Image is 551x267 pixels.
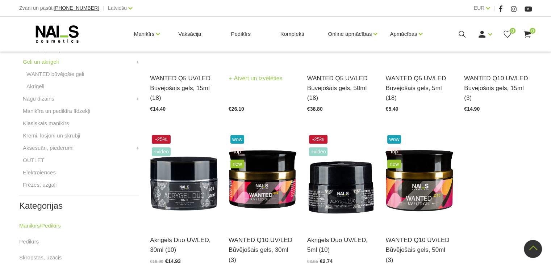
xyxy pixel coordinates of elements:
span: €14.93 [165,258,181,264]
a: Komplekti [275,17,310,51]
a: + [136,58,139,66]
a: Aksesuāri, piederumi [23,144,74,152]
a: + [136,94,139,103]
span: new [387,160,401,168]
span: €26.10 [229,106,244,112]
span: €14.90 [464,106,480,112]
h2: Kategorijas [19,201,139,211]
span: 0 [510,28,515,34]
a: Manikīrs/Pedikīrs [19,221,61,230]
a: 0 [503,30,512,39]
a: + [136,144,139,152]
a: Manikīrs [134,20,155,48]
span: top [387,147,401,156]
img: Gels WANTED NAILS cosmetics tehniķu komanda ir radījusi gelu, kas ilgi jau ir katra meistara mekl... [385,133,453,226]
a: Frēzes, uzgaļi [23,181,57,189]
span: top [230,147,244,156]
span: -25% [152,135,171,144]
a: Online apmācības [328,20,372,48]
a: WANTED Q10 UV/LED Būvējošais gels, 15ml (3) [464,73,532,103]
a: Nagu dizains [23,94,54,103]
span: wow [387,135,401,144]
span: 0 [530,28,535,34]
a: WANTED Q10 UV/LED Būvējošais gels, 50ml (3) [385,235,453,265]
a: 0 [523,30,532,39]
span: €2.74 [320,258,333,264]
a: Manikīra un pedikīra līdzekļi [23,107,90,115]
a: Latviešu [108,4,127,12]
a: WANTED Q10 UV/LED Būvējošais gels, 30ml (3) [229,235,296,265]
img: Kas ir AKRIGELS “DUO GEL” un kādas problēmas tas risina?• Tas apvieno ērti modelējamā akrigela un... [150,133,218,226]
a: Krēmi, losjoni un skrubji [23,131,80,140]
div: Zvani un pasūti [19,4,99,13]
span: €5.40 [385,106,398,112]
a: WANTED Q5 UV/LED Būvējošais gels, 15ml (18) [150,73,218,103]
a: Akrigels Duo UV/LED, 5ml (10) [307,235,375,255]
a: Akrigels Duo UV/LED, 30ml (10) [150,235,218,255]
a: Klasiskais manikīrs [23,119,69,128]
span: €38.80 [307,106,323,112]
a: Vaksācija [172,17,207,51]
a: Pedikīrs [225,17,256,51]
span: €14.40 [150,106,166,112]
span: €19.90 [150,259,163,264]
a: Pedikīrs [19,237,39,246]
span: €3.65 [307,259,318,264]
span: +Video [309,147,328,156]
img: Kas ir AKRIGELS “DUO GEL” un kādas problēmas tas risina?• Tas apvieno ērti modelējamā akrigela un... [307,133,375,226]
a: Elektroierīces [23,168,56,177]
span: | [493,4,495,13]
span: -25% [309,135,328,144]
a: OUTLET [23,156,44,165]
span: | [103,4,104,13]
span: +Video [152,147,171,156]
a: EUR [474,4,485,12]
a: Atvērt un izvēlēties [229,73,283,84]
span: wow [230,135,244,144]
a: [PHONE_NUMBER] [54,5,99,11]
span: new [230,160,244,168]
img: Gels WANTED NAILS cosmetics tehniķu komanda ir radījusi gelu, kas ilgi jau ir katra meistara mekl... [229,133,296,226]
a: WANTED būvējošie geli [26,70,84,79]
a: Skropstas, uzacis [19,253,62,262]
a: Apmācības [390,20,417,48]
a: Akrigeli [26,82,44,91]
a: WANTED Q5 UV/LED Būvējošais gels, 5ml (18) [385,73,453,103]
a: Geli un akrigeli [23,58,59,66]
a: WANTED Q5 UV/LED Būvējošais gels, 50ml (18) [307,73,375,103]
